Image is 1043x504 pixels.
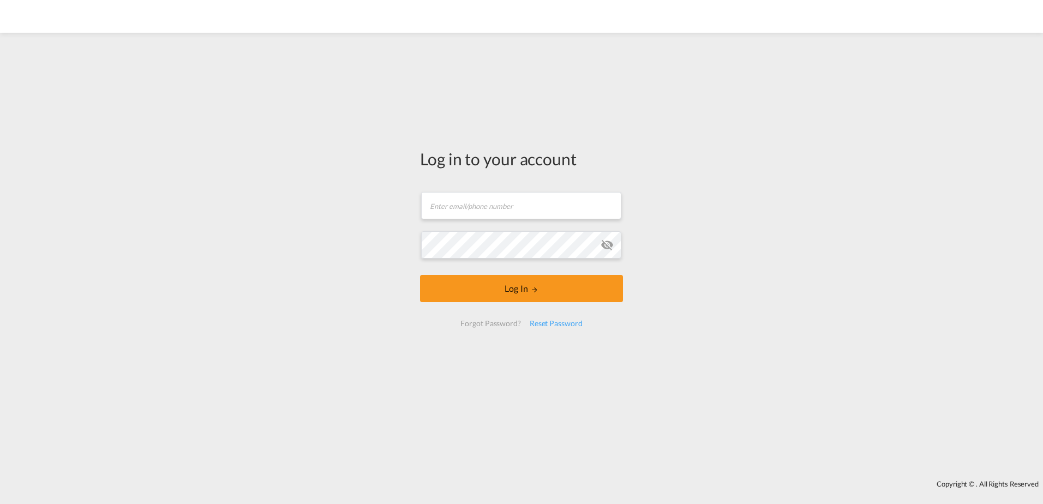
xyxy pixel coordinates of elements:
div: Reset Password [525,314,587,333]
md-icon: icon-eye-off [601,238,614,251]
input: Enter email/phone number [421,192,621,219]
div: Log in to your account [420,147,623,170]
button: LOGIN [420,275,623,302]
div: Forgot Password? [456,314,525,333]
